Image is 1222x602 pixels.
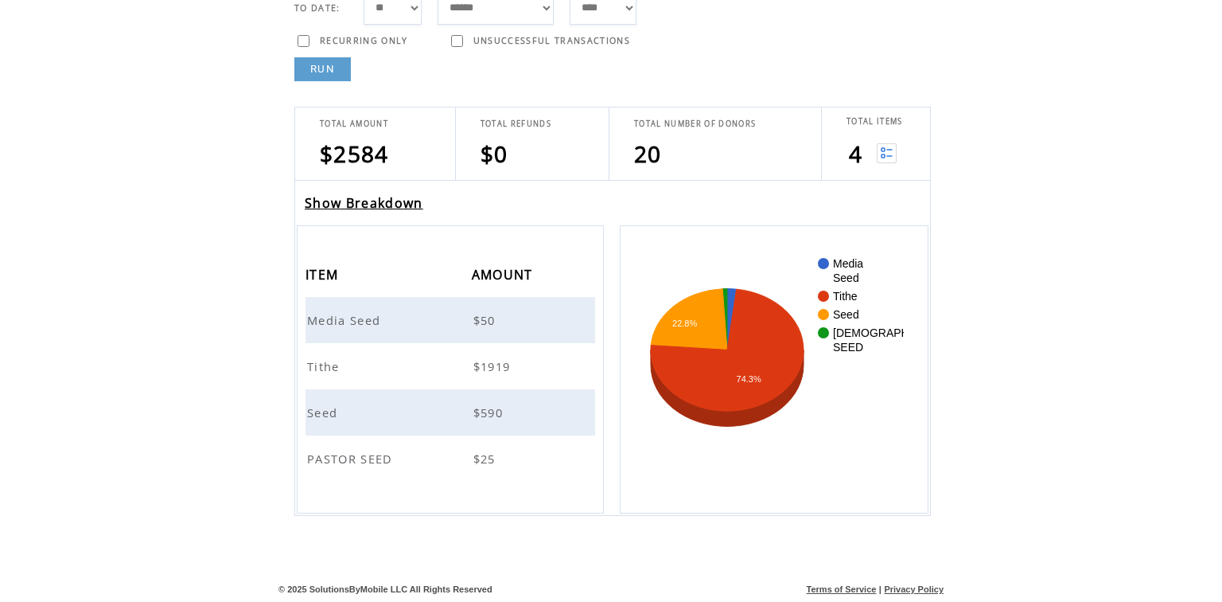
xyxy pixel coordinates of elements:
[305,194,423,212] a: Show Breakdown
[833,272,859,284] text: Seed
[807,584,877,594] a: Terms of Service
[472,262,537,291] span: AMOUNT
[320,35,408,46] span: RECURRING ONLY
[305,269,342,279] a: ITEM
[481,139,508,169] span: $0
[833,290,858,303] text: Tithe
[833,341,863,354] text: SEED
[472,269,537,279] a: AMOUNT
[294,2,341,14] span: TO DATE:
[307,312,384,328] span: Media Seed
[307,451,397,467] span: PASTOR SEED
[307,405,341,420] span: Seed
[307,405,341,419] a: Seed
[846,116,903,127] span: TOTAL ITEMS
[320,139,389,169] span: $2584
[634,139,662,169] span: 20
[833,308,859,321] text: Seed
[879,584,881,594] span: |
[473,405,507,420] span: $590
[305,262,342,291] span: ITEM
[307,358,344,373] a: Tithe
[833,257,863,270] text: Media
[672,319,697,328] text: 22.8%
[307,451,397,465] a: PASTOR SEED
[644,250,904,489] svg: A chart.
[481,119,551,129] span: TOTAL REFUNDS
[877,143,897,163] img: View list
[473,35,630,46] span: UNSUCCESSFUL TRANSACTIONS
[473,312,500,328] span: $50
[849,139,862,169] span: 4
[320,119,388,129] span: TOTAL AMOUNT
[833,326,958,339] text: [DEMOGRAPHIC_DATA]
[884,584,944,594] a: Privacy Policy
[473,451,500,467] span: $25
[307,358,344,374] span: Tithe
[278,584,492,594] span: © 2025 SolutionsByMobile LLC All Rights Reserved
[634,119,756,129] span: TOTAL NUMBER OF DONORS
[307,312,384,326] a: Media Seed
[737,373,761,383] text: 74.3%
[473,358,515,374] span: $1919
[294,57,351,81] a: RUN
